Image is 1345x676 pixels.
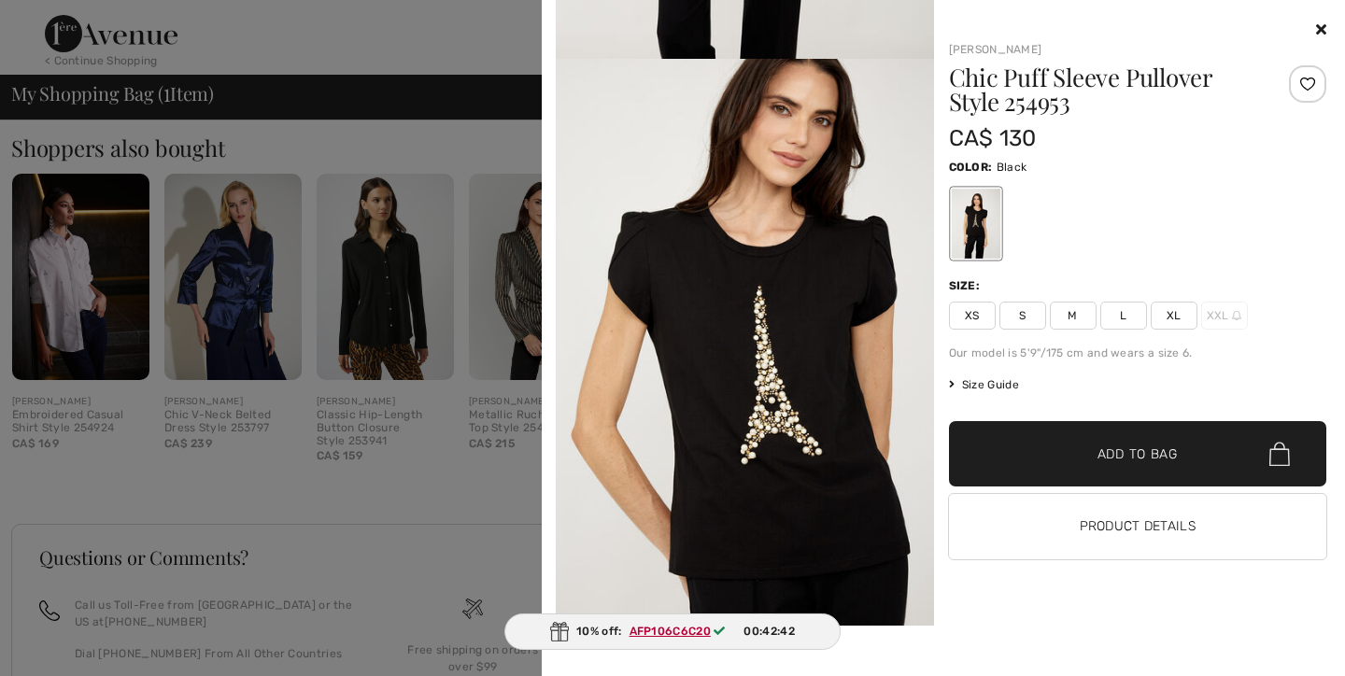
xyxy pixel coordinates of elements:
ins: AFP106C6C20 [630,625,711,638]
span: Black [997,161,1027,174]
span: XL [1151,302,1197,330]
span: Color: [949,161,993,174]
button: Add to Bag [949,421,1327,486]
span: L [1100,302,1147,330]
div: 10% off: [504,613,841,650]
span: XS [949,302,996,330]
img: Bag.svg [1269,442,1290,466]
span: S [999,302,1046,330]
div: Black [951,189,999,259]
span: 00:42:42 [743,623,794,640]
div: Our model is 5'9"/175 cm and wears a size 6. [949,345,1327,361]
a: [PERSON_NAME] [949,43,1042,56]
span: Size Guide [949,376,1019,393]
span: Help [43,13,81,30]
span: XXL [1201,302,1248,330]
button: Product Details [949,494,1327,559]
h1: Chic Puff Sleeve Pullover Style 254953 [949,65,1264,114]
img: ring-m.svg [1232,311,1241,320]
span: M [1050,302,1097,330]
img: frank-lyman-tops-black_6281254953_1_66d5_search.jpg [556,59,934,626]
span: Add to Bag [1097,444,1178,464]
div: Size: [949,277,984,294]
img: Gift.svg [550,622,569,641]
span: CA$ 130 [949,125,1037,151]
